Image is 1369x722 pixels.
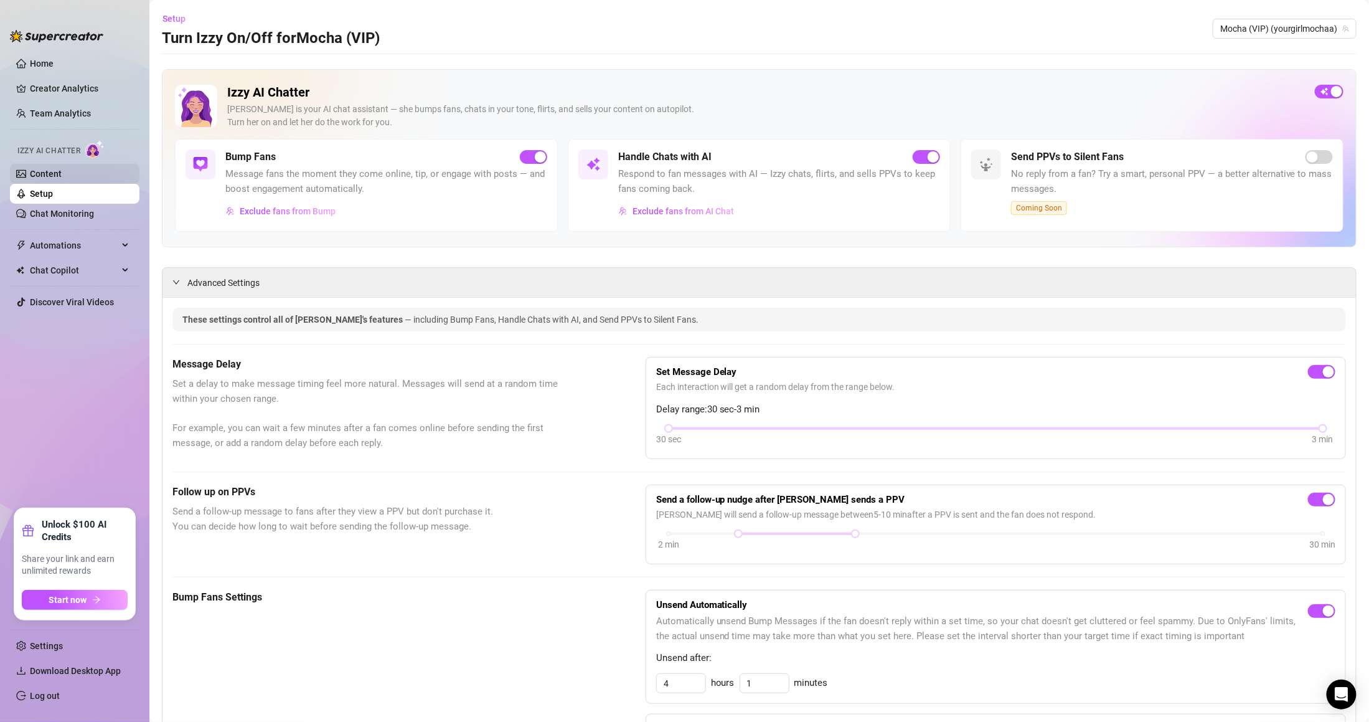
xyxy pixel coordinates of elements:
a: Settings [30,641,63,651]
div: Open Intercom Messenger [1327,680,1357,710]
span: Chat Copilot [30,260,118,280]
span: Mocha (VIP) (yourgirlmochaa) [1220,19,1349,38]
h5: Bump Fans [225,150,276,164]
a: Setup [30,189,53,199]
span: Automations [30,235,118,255]
span: thunderbolt [16,240,26,250]
span: minutes [794,676,828,691]
span: Send a follow-up message to fans after they view a PPV but don't purchase it. You can decide how ... [172,505,583,534]
span: expanded [172,278,180,286]
button: Exclude fans from AI Chat [618,201,735,221]
span: team [1342,25,1350,32]
span: [PERSON_NAME] will send a follow-up message between 5 - 10 min after a PPV is sent and the fan do... [656,508,1335,521]
h5: Follow up on PPVs [172,485,583,500]
span: gift [22,525,34,537]
span: Advanced Settings [187,276,260,290]
span: Exclude fans from Bump [240,206,336,216]
strong: Set Message Delay [656,366,737,378]
div: 30 min [1310,538,1336,551]
span: These settings control all of [PERSON_NAME]'s features [182,315,405,325]
span: Download Desktop App [30,666,121,676]
span: — including Bump Fans, Handle Chats with AI, and Send PPVs to Silent Fans. [405,315,699,325]
h2: Izzy AI Chatter [227,85,1305,100]
h5: Message Delay [172,357,583,372]
span: arrow-right [92,596,101,604]
a: Creator Analytics [30,78,129,98]
h5: Bump Fans Settings [172,590,583,605]
a: Content [30,169,62,179]
strong: Unlock $100 AI Credits [42,518,128,543]
h3: Turn Izzy On/Off for Mocha (VIP) [162,29,380,49]
h5: Send PPVs to Silent Fans [1011,150,1124,164]
span: download [16,666,26,676]
img: svg%3e [586,157,601,172]
span: No reply from a fan? Try a smart, personal PPV — a better alternative to mass messages. [1011,167,1333,196]
span: Exclude fans from AI Chat [633,206,734,216]
div: expanded [172,275,187,289]
span: Share your link and earn unlimited rewards [22,553,128,577]
div: 3 min [1312,432,1334,446]
img: Chat Copilot [16,266,24,275]
div: [PERSON_NAME] is your AI chat assistant — she bumps fans, chats in your tone, flirts, and sells y... [227,103,1305,129]
span: Start now [49,595,87,605]
button: Exclude fans from Bump [225,201,336,221]
strong: Unsend Automatically [656,599,748,610]
span: hours [711,676,735,691]
span: Coming Soon [1011,201,1067,215]
div: 2 min [658,538,679,551]
h5: Handle Chats with AI [618,150,712,164]
span: Each interaction will get a random delay from the range below. [656,380,1335,394]
img: svg%3e [619,207,628,216]
button: Start nowarrow-right [22,590,128,610]
span: Set a delay to make message timing feel more natural. Messages will send at a random time within ... [172,377,583,450]
img: logo-BBDzfeDw.svg [10,30,103,42]
a: Log out [30,691,60,701]
span: Setup [162,14,186,24]
span: Automatically unsend Bump Messages if the fan doesn't reply within a set time, so your chat doesn... [656,614,1308,644]
strong: Send a follow-up nudge after [PERSON_NAME] sends a PPV [656,494,905,505]
span: Delay range: 30 sec - 3 min [656,402,1335,417]
span: Unsend after: [656,651,1335,666]
img: Izzy AI Chatter [175,85,217,127]
img: svg%3e [979,157,994,172]
img: svg%3e [193,157,208,172]
a: Discover Viral Videos [30,297,114,307]
div: 30 sec [656,432,681,446]
span: Respond to fan messages with AI — Izzy chats, flirts, and sells PPVs to keep fans coming back. [618,167,940,196]
img: AI Chatter [85,140,105,158]
button: Setup [162,9,195,29]
span: Izzy AI Chatter [17,145,80,157]
a: Home [30,59,54,69]
a: Chat Monitoring [30,209,94,219]
img: svg%3e [226,207,235,216]
span: Message fans the moment they come online, tip, or engage with posts — and boost engagement automa... [225,167,547,196]
a: Team Analytics [30,108,91,118]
